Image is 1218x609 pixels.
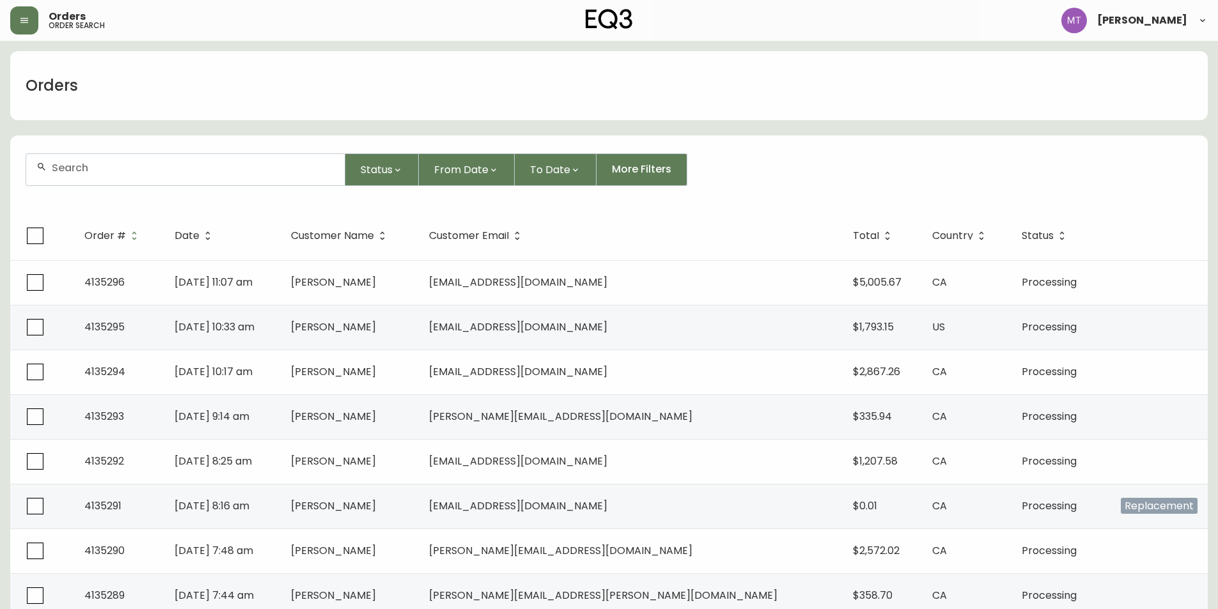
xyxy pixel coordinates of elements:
span: [PERSON_NAME] [291,498,376,513]
span: Replacement [1121,498,1198,514]
button: More Filters [597,153,687,186]
span: Date [175,230,216,242]
span: Order # [84,230,143,242]
span: CA [932,275,947,289]
span: $2,867.26 [853,364,900,379]
span: [EMAIL_ADDRESS][DOMAIN_NAME] [429,454,607,468]
span: Total [853,230,896,242]
span: Processing [1022,454,1077,468]
span: $335.94 [853,409,892,424]
span: [EMAIL_ADDRESS][DOMAIN_NAME] [429,364,607,379]
span: 4135296 [84,275,125,289]
span: Orders [49,12,86,22]
span: [DATE] 8:16 am [175,498,249,513]
span: Status [1022,232,1054,240]
span: $0.01 [853,498,877,513]
span: CA [932,409,947,424]
span: Customer Email [429,230,526,242]
span: [DATE] 11:07 am [175,275,253,289]
span: [DATE] 8:25 am [175,454,252,468]
span: CA [932,543,947,558]
span: Processing [1022,275,1077,289]
span: 4135289 [84,588,125,603]
span: 4135290 [84,543,125,558]
span: CA [932,588,947,603]
img: 397d82b7ede99da91c28605cdd79fceb [1061,8,1087,33]
img: logo [586,9,633,29]
span: [EMAIL_ADDRESS][DOMAIN_NAME] [429,275,607,289]
span: Processing [1022,320,1077,334]
span: [PERSON_NAME] [1097,15,1187,26]
span: Country [932,232,973,240]
span: 4135292 [84,454,124,468]
h1: Orders [26,75,78,96]
span: CA [932,498,947,513]
span: Customer Name [291,232,374,240]
span: Customer Name [291,230,391,242]
input: Search [52,162,334,174]
span: [DATE] 10:17 am [175,364,253,379]
span: US [932,320,945,334]
span: CA [932,454,947,468]
span: Country [932,230,990,242]
span: 4135295 [84,320,125,334]
span: $1,207.58 [853,454,898,468]
span: [DATE] 9:14 am [175,409,249,424]
span: Processing [1022,364,1077,379]
span: $2,572.02 [853,543,900,558]
span: 4135291 [84,498,121,513]
span: Processing [1022,543,1077,558]
span: $5,005.67 [853,275,902,289]
span: Date [175,232,199,240]
button: From Date [419,153,515,186]
span: [PERSON_NAME] [291,275,376,289]
span: Processing [1022,588,1077,603]
span: [PERSON_NAME] [291,588,376,603]
span: [PERSON_NAME][EMAIL_ADDRESS][DOMAIN_NAME] [429,543,692,558]
span: $358.70 [853,588,893,603]
span: [PERSON_NAME] [291,409,376,424]
span: [EMAIL_ADDRESS][DOMAIN_NAME] [429,498,607,513]
span: [DATE] 10:33 am [175,320,254,334]
span: [PERSON_NAME][EMAIL_ADDRESS][DOMAIN_NAME] [429,409,692,424]
button: Status [345,153,419,186]
span: [PERSON_NAME][EMAIL_ADDRESS][PERSON_NAME][DOMAIN_NAME] [429,588,777,603]
h5: order search [49,22,105,29]
span: [PERSON_NAME] [291,454,376,468]
span: Status [361,162,393,178]
span: Order # [84,232,126,240]
span: Status [1022,230,1070,242]
span: More Filters [612,162,671,176]
span: Customer Email [429,232,509,240]
span: [EMAIL_ADDRESS][DOMAIN_NAME] [429,320,607,334]
span: From Date [434,162,488,178]
span: [PERSON_NAME] [291,364,376,379]
span: [PERSON_NAME] [291,320,376,334]
span: [DATE] 7:48 am [175,543,253,558]
button: To Date [515,153,597,186]
span: $1,793.15 [853,320,894,334]
span: Processing [1022,498,1077,513]
span: Total [853,232,879,240]
span: CA [932,364,947,379]
span: Processing [1022,409,1077,424]
span: 4135294 [84,364,125,379]
span: 4135293 [84,409,124,424]
span: [DATE] 7:44 am [175,588,254,603]
span: To Date [530,162,570,178]
span: [PERSON_NAME] [291,543,376,558]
